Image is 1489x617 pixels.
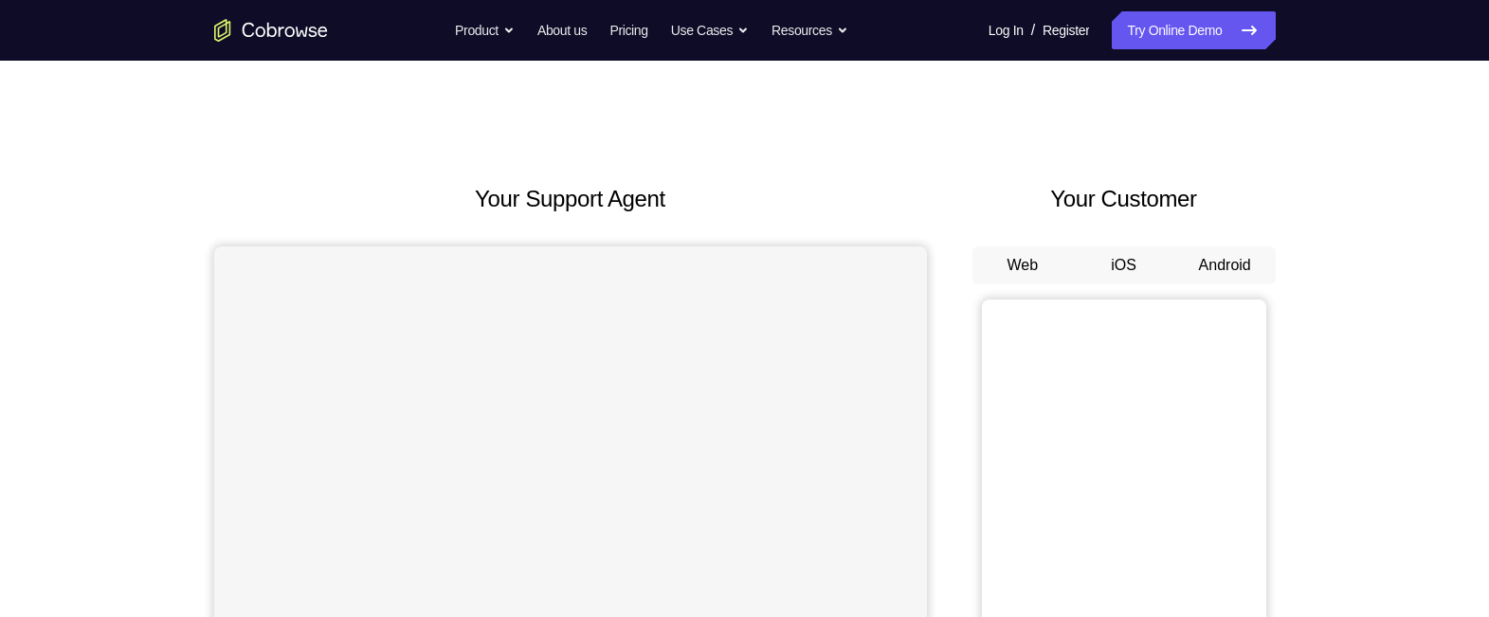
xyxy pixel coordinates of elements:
[455,11,515,49] button: Product
[214,19,328,42] a: Go to the home page
[1112,11,1275,49] a: Try Online Demo
[1031,19,1035,42] span: /
[671,11,749,49] button: Use Cases
[989,11,1024,49] a: Log In
[214,182,927,216] h2: Your Support Agent
[972,182,1276,216] h2: Your Customer
[772,11,848,49] button: Resources
[609,11,647,49] a: Pricing
[537,11,587,49] a: About us
[972,246,1074,284] button: Web
[1174,246,1276,284] button: Android
[1043,11,1089,49] a: Register
[1073,246,1174,284] button: iOS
